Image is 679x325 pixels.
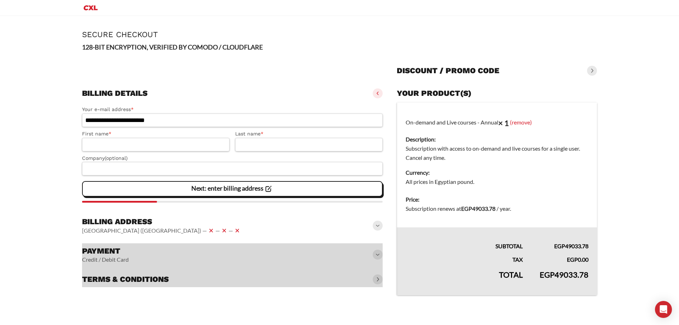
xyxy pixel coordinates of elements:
[406,135,588,144] dt: Description:
[406,177,588,186] dd: All prices in Egyptian pound.
[461,205,472,212] span: EGP
[567,256,588,263] bdi: 0.00
[82,130,230,138] label: First name
[461,205,495,212] bdi: 49033.78
[510,118,532,125] a: (remove)
[406,144,588,162] dd: Subscription with access to on-demand and live courses for a single user. Cancel any time.
[397,264,531,295] th: Total
[655,301,672,318] div: Open Intercom Messenger
[82,181,383,197] vaadin-button: Next: enter billing address
[554,243,588,249] bdi: 49033.78
[82,43,263,51] strong: 128-BIT ENCRYPTION, VERIFIED BY COMODO / CLOUDFLARE
[406,168,588,177] dt: Currency:
[397,103,597,191] td: On-demand and Live courses - Annual
[82,30,597,39] h1: Secure Checkout
[406,205,511,212] span: Subscription renews at .
[82,88,147,98] h3: Billing details
[397,251,531,264] th: Tax
[82,154,383,162] label: Company
[554,243,565,249] span: EGP
[540,270,588,279] bdi: 49033.78
[397,227,531,251] th: Subtotal
[406,195,588,204] dt: Price:
[82,217,242,227] h3: Billing address
[235,130,383,138] label: Last name
[105,155,128,161] span: (optional)
[497,205,510,212] span: / year
[567,256,578,263] span: EGP
[82,105,383,114] label: Your e-mail address
[397,66,499,76] h3: Discount / promo code
[82,226,242,235] vaadin-horizontal-layout: [GEOGRAPHIC_DATA] ([GEOGRAPHIC_DATA]) — — —
[498,118,509,128] strong: × 1
[540,270,555,279] span: EGP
